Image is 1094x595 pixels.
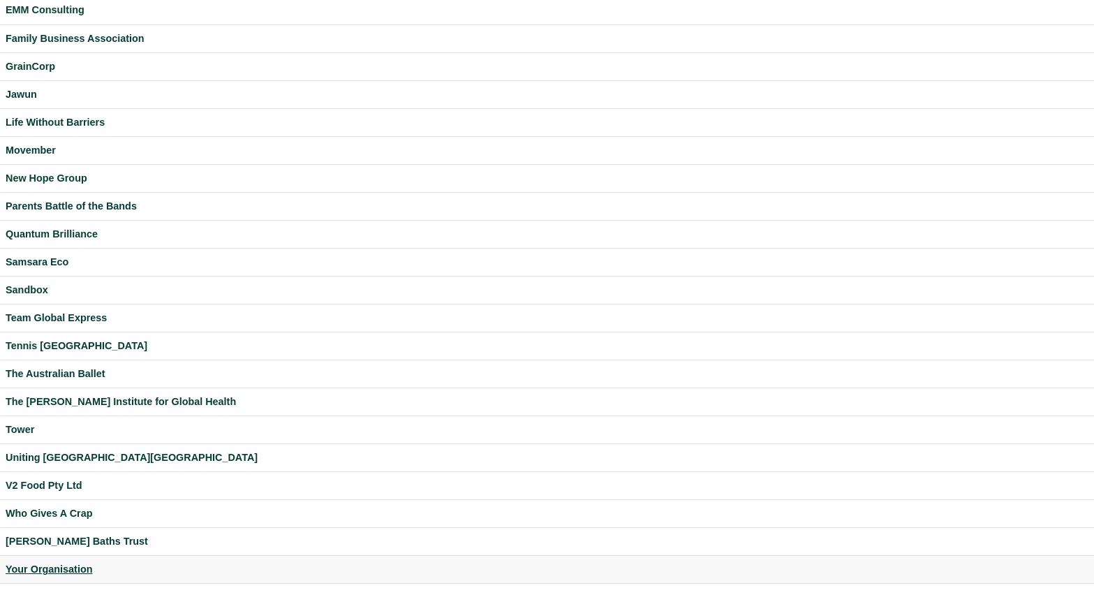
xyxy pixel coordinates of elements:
[6,478,1088,494] a: V2 Food Pty Ltd
[6,506,1088,522] a: Who Gives A Crap
[6,2,1088,18] a: EMM Consulting
[6,422,1088,438] a: Tower
[6,115,1088,131] a: Life Without Barriers
[6,561,1088,578] a: Your Organisation
[6,170,1088,186] a: New Hope Group
[6,366,1088,382] a: The Australian Ballet
[6,394,1088,410] a: The [PERSON_NAME] Institute for Global Health
[6,226,1088,242] a: Quantum Brilliance
[6,31,1088,47] a: Family Business Association
[6,534,1088,550] a: [PERSON_NAME] Baths Trust
[6,59,1088,75] a: GrainCorp
[6,282,1088,298] a: Sandbox
[6,87,1088,103] a: Jawun
[6,254,1088,270] a: Samsara Eco
[6,198,1088,214] a: Parents Battle of the Bands
[6,338,1088,354] a: Tennis [GEOGRAPHIC_DATA]
[6,310,1088,326] a: Team Global Express
[6,450,1088,466] a: Uniting [GEOGRAPHIC_DATA][GEOGRAPHIC_DATA]
[6,142,1088,159] a: Movember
